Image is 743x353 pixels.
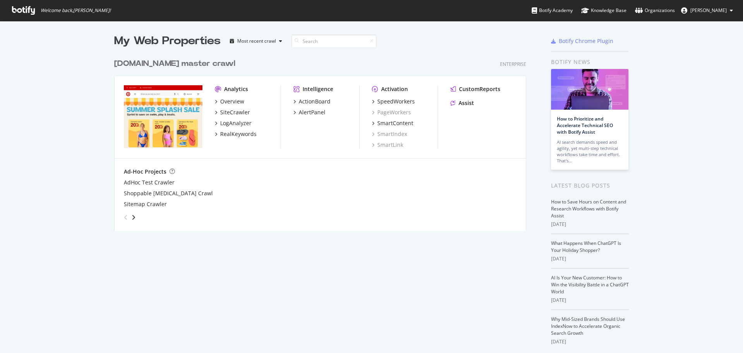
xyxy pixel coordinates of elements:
div: [DATE] [551,255,629,262]
a: SmartLink [372,141,403,149]
a: AdHoc Test Crawler [124,179,175,186]
a: SmartIndex [372,130,407,138]
div: angle-right [131,214,136,221]
div: SpeedWorkers [377,98,415,105]
div: AlertPanel [299,108,325,116]
a: What Happens When ChatGPT Is Your Holiday Shopper? [551,240,621,253]
img: www.target.com [124,85,202,148]
img: How to Prioritize and Accelerate Technical SEO with Botify Assist [551,69,628,110]
div: CustomReports [459,85,500,93]
a: Sitemap Crawler [124,200,167,208]
div: RealKeywords [220,130,257,138]
button: Most recent crawl [227,35,285,47]
div: Botify Academy [532,7,573,14]
a: LogAnalyzer [215,119,252,127]
div: Intelligence [303,85,333,93]
a: CustomReports [450,85,500,93]
div: LogAnalyzer [220,119,252,127]
a: RealKeywords [215,130,257,138]
a: PageWorkers [372,108,411,116]
div: Botify news [551,58,629,66]
a: Assist [450,99,474,107]
span: Welcome back, [PERSON_NAME] ! [41,7,111,14]
a: SmartContent [372,119,413,127]
a: How to Prioritize and Accelerate Technical SEO with Botify Assist [557,115,613,135]
span: John Blumenfeld [690,7,727,14]
div: Assist [459,99,474,107]
div: My Web Properties [114,33,221,49]
a: [DOMAIN_NAME] master crawl [114,58,238,69]
div: Knowledge Base [581,7,627,14]
div: [DATE] [551,221,629,228]
div: Analytics [224,85,248,93]
a: SiteCrawler [215,108,250,116]
div: Overview [220,98,244,105]
a: Botify Chrome Plugin [551,37,613,45]
div: SiteCrawler [220,108,250,116]
div: [DATE] [551,297,629,304]
div: Ad-Hoc Projects [124,168,166,176]
button: [PERSON_NAME] [675,4,739,17]
div: Botify Chrome Plugin [559,37,613,45]
a: Shoppable [MEDICAL_DATA] Crawl [124,189,213,197]
a: AI Is Your New Customer: How to Win the Visibility Battle in a ChatGPT World [551,274,629,295]
div: SmartContent [377,119,413,127]
a: AlertPanel [293,108,325,116]
div: Most recent crawl [237,39,276,43]
a: How to Save Hours on Content and Research Workflows with Botify Assist [551,198,626,219]
div: Enterprise [500,61,526,67]
div: angle-left [121,211,131,224]
div: AI search demands speed and agility, yet multi-step technical workflows take time and effort. Tha... [557,139,623,164]
div: [DATE] [551,338,629,345]
a: ActionBoard [293,98,330,105]
div: ActionBoard [299,98,330,105]
a: SpeedWorkers [372,98,415,105]
div: [DOMAIN_NAME] master crawl [114,58,235,69]
a: Why Mid-Sized Brands Should Use IndexNow to Accelerate Organic Search Growth [551,316,625,336]
div: grid [114,49,532,231]
div: Organizations [635,7,675,14]
div: Latest Blog Posts [551,181,629,190]
input: Search [291,34,377,48]
div: Activation [381,85,408,93]
a: Overview [215,98,244,105]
